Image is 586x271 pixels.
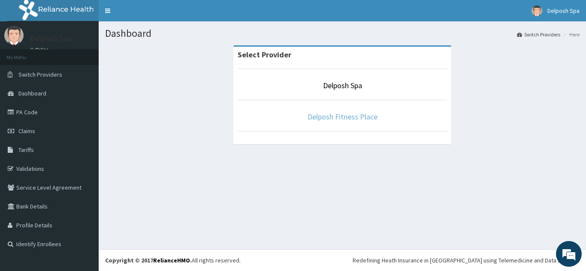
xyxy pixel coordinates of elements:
div: Chat with us now [45,48,144,59]
a: Online [30,47,51,53]
img: User Image [532,6,542,16]
li: Here [561,31,580,38]
img: User Image [4,26,24,45]
span: Tariffs [18,146,34,154]
img: d_794563401_company_1708531726252_794563401 [16,43,35,64]
a: Switch Providers [517,31,560,38]
span: Delposh Spa [547,7,580,15]
span: Switch Providers [18,71,62,78]
div: Redefining Heath Insurance in [GEOGRAPHIC_DATA] using Telemedicine and Data Science! [353,256,580,265]
span: Claims [18,127,35,135]
strong: Copyright © 2017 . [105,256,192,264]
p: Delposh Spa [30,35,72,42]
textarea: Type your message and hit 'Enter' [4,180,163,210]
span: We're online! [50,81,118,167]
a: RelianceHMO [153,256,190,264]
h1: Dashboard [105,28,580,39]
div: Minimize live chat window [141,4,161,25]
a: Delposh Spa [323,80,362,90]
span: Dashboard [18,89,46,97]
footer: All rights reserved. [99,249,586,271]
a: Delposh Fitness Place [308,112,378,122]
strong: Select Provider [238,50,291,60]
